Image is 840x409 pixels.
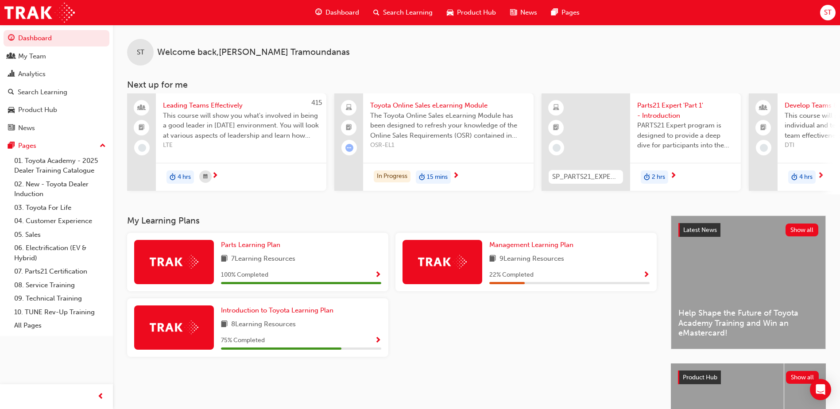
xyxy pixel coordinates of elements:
[203,171,208,182] span: calendar-icon
[561,8,580,18] span: Pages
[760,144,768,152] span: learningRecordVerb_NONE-icon
[315,7,322,18] span: guage-icon
[542,93,741,191] a: SP_PARTS21_EXPERTP1_1223_ELParts21 Expert 'Part 1' - IntroductionPARTS21 Expert program is design...
[8,106,15,114] span: car-icon
[760,122,766,134] span: booktick-icon
[221,306,333,314] span: Introduction to Toyota Learning Plan
[11,177,109,201] a: 02. New - Toyota Dealer Induction
[370,111,526,141] span: The Toyota Online Sales eLearning Module has been designed to refresh your knowledge of the Onlin...
[370,140,526,150] span: OSR-EL1
[820,5,836,20] button: ST
[113,80,840,90] h3: Next up for me
[345,144,353,152] span: learningRecordVerb_ATTEMPT-icon
[4,30,109,46] a: Dashboard
[510,7,517,18] span: news-icon
[370,100,526,111] span: Toyota Online Sales eLearning Module
[8,35,15,42] span: guage-icon
[163,140,319,150] span: LTE
[760,102,766,114] span: people-icon
[18,141,36,151] div: Pages
[11,292,109,305] a: 09. Technical Training
[150,255,198,269] img: Trak
[170,171,176,183] span: duration-icon
[810,379,831,400] div: Open Intercom Messenger
[231,254,295,265] span: 7 Learning Resources
[375,271,381,279] span: Show Progress
[4,102,109,118] a: Product Hub
[231,319,296,330] span: 8 Learning Resources
[18,123,35,133] div: News
[457,8,496,18] span: Product Hub
[4,138,109,154] button: Pages
[503,4,544,22] a: news-iconNews
[427,172,448,182] span: 15 mins
[163,100,319,111] span: Leading Teams Effectively
[671,216,826,349] a: Latest NewsShow allHelp Shape the Future of Toyota Academy Training and Win an eMastercard!
[11,241,109,265] a: 06. Electrification (EV & Hybrid)
[137,47,144,58] span: ST
[678,223,818,237] a: Latest NewsShow all
[375,335,381,346] button: Show Progress
[11,201,109,215] a: 03. Toyota For Life
[221,319,228,330] span: book-icon
[786,371,819,384] button: Show all
[221,240,284,250] a: Parts Learning Plan
[4,3,75,23] img: Trak
[308,4,366,22] a: guage-iconDashboard
[11,278,109,292] a: 08. Service Training
[311,99,322,107] span: 415
[8,70,15,78] span: chart-icon
[11,305,109,319] a: 10. TUNE Rev-Up Training
[18,51,46,62] div: My Team
[221,254,228,265] span: book-icon
[163,111,319,141] span: This course will show you what's involved in being a good leader in [DATE] environment. You will ...
[683,226,717,234] span: Latest News
[157,47,350,58] span: Welcome back , [PERSON_NAME] Tramoundanas
[11,319,109,332] a: All Pages
[11,214,109,228] a: 04. Customer Experience
[375,270,381,281] button: Show Progress
[544,4,587,22] a: pages-iconPages
[799,172,813,182] span: 4 hrs
[4,84,109,100] a: Search Learning
[551,7,558,18] span: pages-icon
[678,308,818,338] span: Help Shape the Future of Toyota Academy Training and Win an eMastercard!
[8,124,15,132] span: news-icon
[678,370,819,385] a: Product HubShow all
[643,270,650,281] button: Show Progress
[520,8,537,18] span: News
[499,254,564,265] span: 9 Learning Resources
[418,255,467,269] img: Trak
[383,8,433,18] span: Search Learning
[346,102,352,114] span: laptop-icon
[683,374,717,381] span: Product Hub
[11,265,109,278] a: 07. Parts21 Certification
[221,305,337,316] a: Introduction to Toyota Learning Plan
[552,172,619,182] span: SP_PARTS21_EXPERTP1_1223_EL
[221,241,280,249] span: Parts Learning Plan
[127,216,657,226] h3: My Learning Plans
[373,7,379,18] span: search-icon
[221,270,268,280] span: 100 % Completed
[4,120,109,136] a: News
[97,391,104,402] span: prev-icon
[637,100,734,120] span: Parts21 Expert 'Part 1' - Introduction
[489,270,534,280] span: 22 % Completed
[817,172,824,180] span: next-icon
[150,320,198,334] img: Trak
[447,7,453,18] span: car-icon
[824,8,832,18] span: ST
[489,241,573,249] span: Management Learning Plan
[334,93,534,191] a: Toyota Online Sales eLearning ModuleThe Toyota Online Sales eLearning Module has been designed to...
[489,240,577,250] a: Management Learning Plan
[440,4,503,22] a: car-iconProduct Hub
[18,69,46,79] div: Analytics
[8,142,15,150] span: pages-icon
[212,172,218,180] span: next-icon
[553,144,561,152] span: learningRecordVerb_NONE-icon
[138,144,146,152] span: learningRecordVerb_NONE-icon
[325,8,359,18] span: Dashboard
[643,271,650,279] span: Show Progress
